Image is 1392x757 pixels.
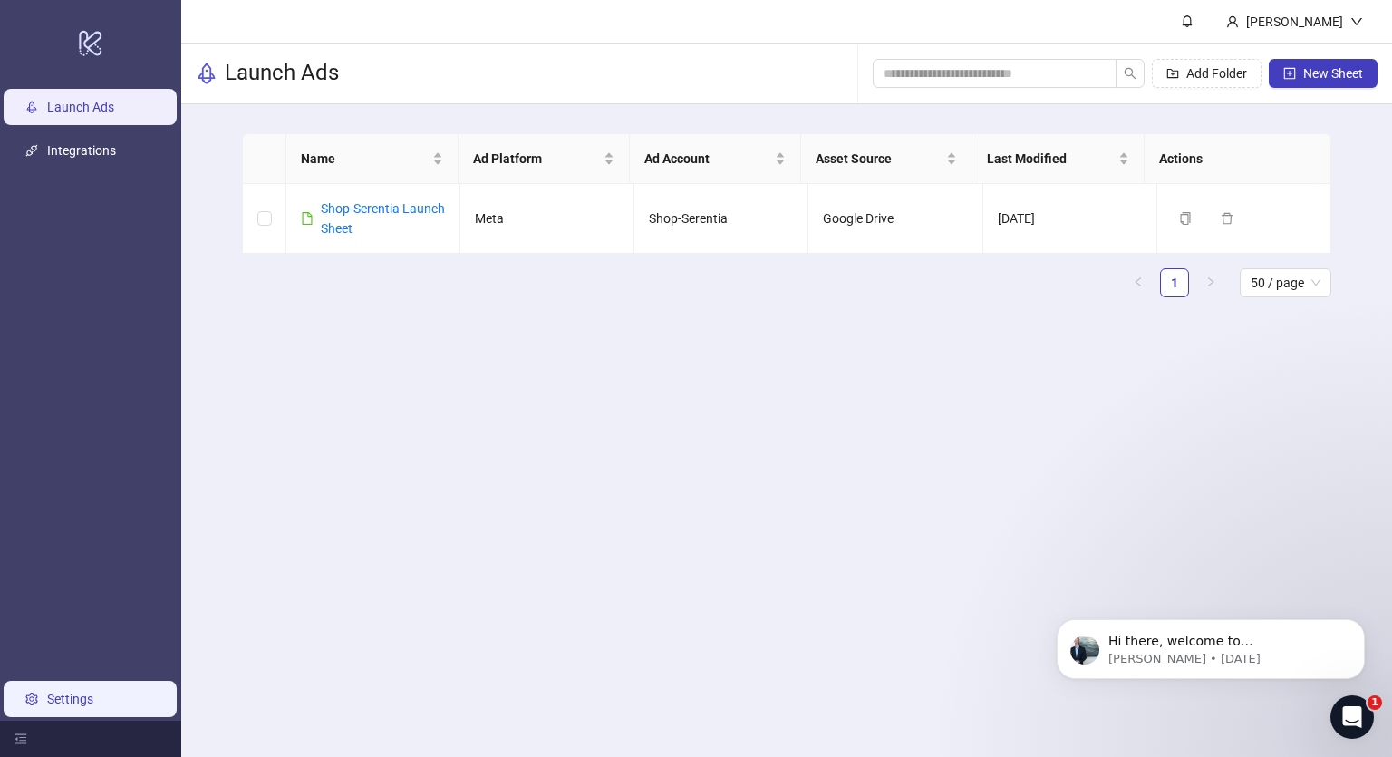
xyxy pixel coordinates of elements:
[1221,212,1233,225] span: delete
[1251,269,1320,296] span: 50 / page
[1145,134,1316,184] th: Actions
[459,134,630,184] th: Ad Platform
[47,692,93,706] a: Settings
[14,733,27,745] span: menu-fold
[972,134,1144,184] th: Last Modified
[983,184,1157,254] td: [DATE]
[473,149,600,169] span: Ad Platform
[1350,15,1363,28] span: down
[460,184,634,254] td: Meta
[1124,268,1153,297] li: Previous Page
[1303,66,1363,81] span: New Sheet
[987,149,1114,169] span: Last Modified
[1205,277,1216,287] span: right
[801,134,972,184] th: Asset Source
[1196,268,1225,297] button: right
[301,212,314,225] span: file
[1226,15,1239,28] span: user
[1196,268,1225,297] li: Next Page
[321,201,445,236] a: Shop-Serentia Launch Sheet
[1283,67,1296,80] span: plus-square
[1181,15,1194,27] span: bell
[634,184,808,254] td: Shop-Serentia
[1029,581,1392,708] iframe: Intercom notifications message
[196,63,217,84] span: rocket
[286,134,458,184] th: Name
[1160,268,1189,297] li: 1
[1269,59,1377,88] button: New Sheet
[808,184,982,254] td: Google Drive
[1186,66,1247,81] span: Add Folder
[1124,268,1153,297] button: left
[816,149,942,169] span: Asset Source
[47,100,114,114] a: Launch Ads
[644,149,771,169] span: Ad Account
[1239,12,1350,32] div: [PERSON_NAME]
[1152,59,1261,88] button: Add Folder
[1166,67,1179,80] span: folder-add
[1161,269,1188,296] a: 1
[301,149,428,169] span: Name
[1124,67,1136,80] span: search
[47,143,116,158] a: Integrations
[1240,268,1331,297] div: Page Size
[1330,695,1374,739] iframe: Intercom live chat
[1179,212,1192,225] span: copy
[225,59,339,88] h3: Launch Ads
[1368,695,1382,710] span: 1
[630,134,801,184] th: Ad Account
[1133,277,1144,287] span: left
